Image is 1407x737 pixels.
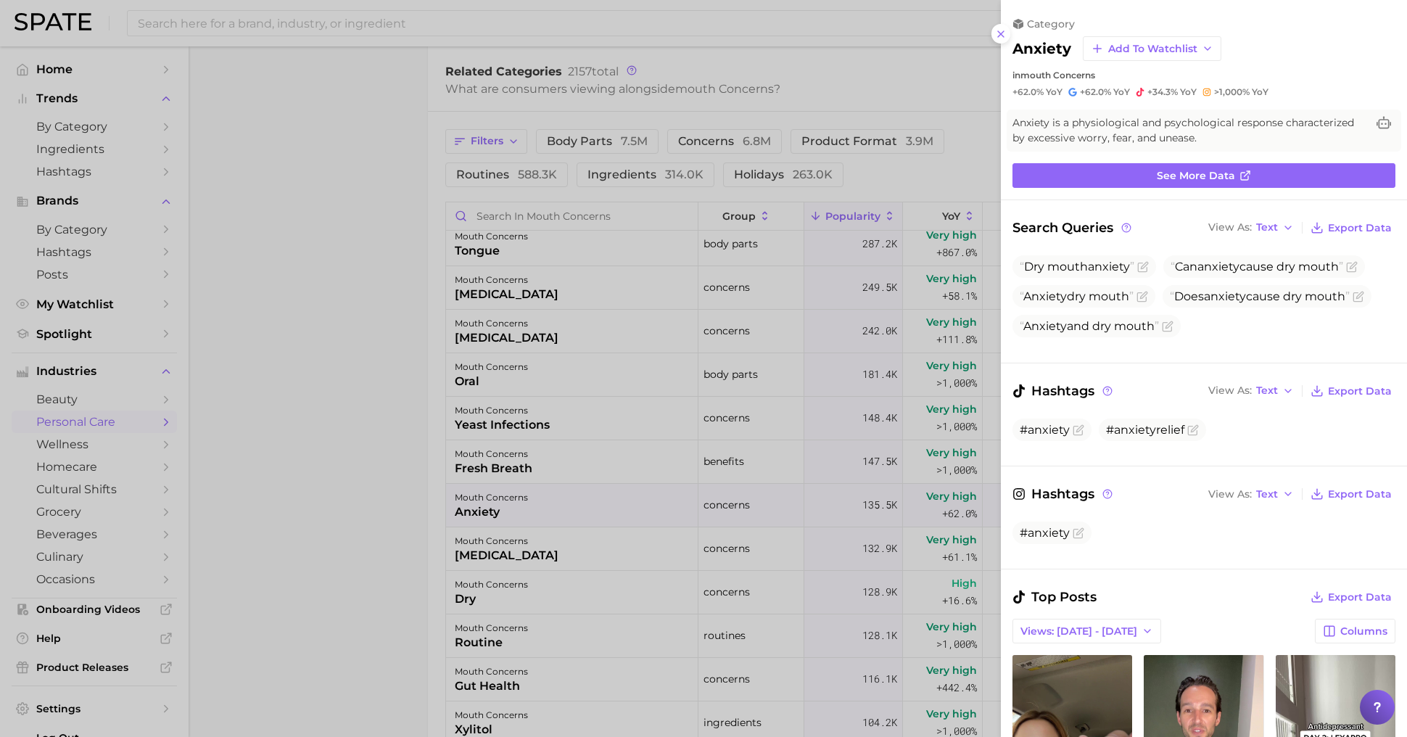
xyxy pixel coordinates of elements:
[1205,485,1297,503] button: View AsText
[1046,86,1063,98] span: YoY
[1157,170,1235,182] span: See more data
[1256,387,1278,395] span: Text
[1307,218,1395,238] button: Export Data
[1205,382,1297,400] button: View AsText
[1012,70,1395,81] div: in
[1187,424,1199,436] button: Flag as miscategorized or irrelevant
[1307,484,1395,504] button: Export Data
[1307,587,1395,607] button: Export Data
[1136,291,1148,302] button: Flag as miscategorized or irrelevant
[1171,260,1343,273] span: Can cause dry mouth
[1208,490,1252,498] span: View As
[1012,484,1115,504] span: Hashtags
[1083,36,1221,61] button: Add to Watchlist
[1012,115,1366,146] span: Anxiety is a physiological and psychological response characterized by excessive worry, fear, and...
[1012,163,1395,188] a: See more data
[1197,260,1239,273] span: anxiety
[1328,488,1392,501] span: Export Data
[1328,385,1392,398] span: Export Data
[1328,222,1392,234] span: Export Data
[1252,86,1268,98] span: YoY
[1020,260,1134,273] span: Dry mouth
[1328,591,1392,604] span: Export Data
[1162,321,1173,332] button: Flag as miscategorized or irrelevant
[1023,289,1067,303] span: Anxiety
[1012,381,1115,401] span: Hashtags
[1020,289,1134,303] span: dry mouth
[1020,70,1095,81] span: mouth concerns
[1113,86,1130,98] span: YoY
[1020,423,1070,437] span: #anxiety
[1012,40,1071,57] h2: anxiety
[1340,625,1387,638] span: Columns
[1205,218,1297,237] button: View AsText
[1170,289,1350,303] span: Does cause dry mouth
[1256,223,1278,231] span: Text
[1020,319,1159,333] span: and dry mouth
[1080,86,1111,97] span: +62.0%
[1307,381,1395,401] button: Export Data
[1020,625,1137,638] span: Views: [DATE] - [DATE]
[1147,86,1178,97] span: +34.3%
[1204,289,1246,303] span: anxiety
[1346,261,1358,273] button: Flag as miscategorized or irrelevant
[1020,526,1070,540] span: #anxiety
[1256,490,1278,498] span: Text
[1073,527,1084,539] button: Flag as miscategorized or irrelevant
[1012,86,1044,97] span: +62.0%
[1353,291,1364,302] button: Flag as miscategorized or irrelevant
[1208,387,1252,395] span: View As
[1012,218,1134,238] span: Search Queries
[1023,319,1067,333] span: Anxiety
[1137,261,1149,273] button: Flag as miscategorized or irrelevant
[1214,86,1250,97] span: >1,000%
[1180,86,1197,98] span: YoY
[1088,260,1130,273] span: anxiety
[1108,43,1197,55] span: Add to Watchlist
[1315,619,1395,643] button: Columns
[1027,17,1075,30] span: category
[1012,587,1097,607] span: Top Posts
[1106,423,1184,437] span: #anxietyrelief
[1012,619,1161,643] button: Views: [DATE] - [DATE]
[1073,424,1084,436] button: Flag as miscategorized or irrelevant
[1208,223,1252,231] span: View As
